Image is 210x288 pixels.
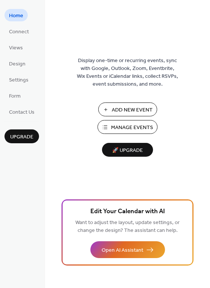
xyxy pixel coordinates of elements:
[75,218,180,236] span: Want to adjust the layout, update settings, or change the design? The assistant can help.
[4,25,33,37] a: Connect
[9,76,28,84] span: Settings
[111,124,153,132] span: Manage Events
[112,106,153,114] span: Add New Event
[102,143,153,157] button: 🚀 Upgrade
[4,105,39,118] a: Contact Us
[102,246,143,254] span: Open AI Assistant
[9,92,21,100] span: Form
[9,44,23,52] span: Views
[9,60,25,68] span: Design
[9,108,34,116] span: Contact Us
[9,12,23,20] span: Home
[90,241,165,258] button: Open AI Assistant
[77,57,178,88] span: Display one-time or recurring events, sync with Google, Outlook, Zoom, Eventbrite, Wix Events or ...
[4,57,30,70] a: Design
[9,28,29,36] span: Connect
[98,102,157,116] button: Add New Event
[4,9,28,21] a: Home
[4,73,33,86] a: Settings
[106,145,148,156] span: 🚀 Upgrade
[90,206,165,217] span: Edit Your Calendar with AI
[4,129,39,143] button: Upgrade
[97,120,157,134] button: Manage Events
[4,89,25,102] a: Form
[4,41,27,53] a: Views
[10,133,33,141] span: Upgrade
